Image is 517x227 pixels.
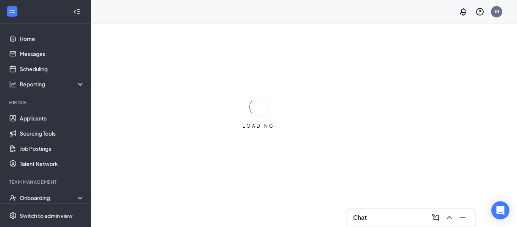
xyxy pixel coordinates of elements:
h3: Chat [353,213,367,222]
div: Reporting [20,80,85,88]
svg: WorkstreamLogo [8,8,16,15]
div: Open Intercom Messenger [491,201,509,219]
a: Messages [20,46,84,61]
svg: ChevronUp [445,213,454,222]
a: Talent Network [20,156,84,171]
button: Minimize [457,211,469,224]
div: JB [494,8,499,15]
svg: Collapse [73,8,81,16]
a: Job Postings [20,141,84,156]
svg: Settings [9,212,17,219]
div: Onboarding [20,194,78,202]
a: Applicants [20,111,84,126]
svg: QuestionInfo [475,7,484,16]
div: Team Management [9,179,83,185]
svg: Notifications [459,7,468,16]
a: Scheduling [20,61,84,77]
svg: UserCheck [9,194,17,202]
div: Switch to admin view [20,212,73,219]
button: ChevronUp [443,211,455,224]
svg: ComposeMessage [431,213,440,222]
a: Sourcing Tools [20,126,84,141]
svg: Minimize [458,213,467,222]
a: Home [20,31,84,46]
button: ComposeMessage [430,211,442,224]
svg: Analysis [9,80,17,88]
div: LOADING [240,123,277,129]
div: Hiring [9,99,83,106]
